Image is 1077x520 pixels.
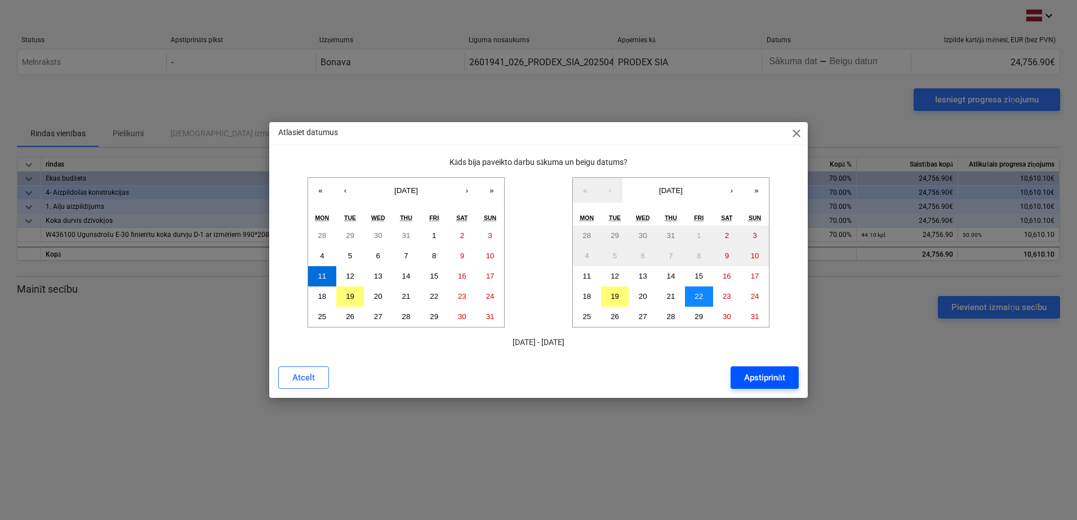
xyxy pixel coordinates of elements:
abbr: August 17, 2025 [486,272,495,280]
abbr: July 30, 2025 [374,231,382,240]
abbr: August 22, 2025 [430,292,438,301]
button: August 16, 2025 [713,266,741,286]
button: August 6, 2025 [364,246,392,266]
span: [DATE] [394,186,418,195]
abbr: July 29, 2025 [346,231,354,240]
abbr: Thursday [665,214,677,221]
abbr: August 28, 2025 [667,312,675,321]
abbr: August 25, 2025 [582,312,591,321]
abbr: July 31, 2025 [402,231,411,240]
button: August 26, 2025 [336,307,364,327]
abbr: August 15, 2025 [695,272,703,280]
button: ‹ [333,178,358,203]
abbr: August 1, 2025 [432,231,436,240]
button: July 29, 2025 [336,226,364,246]
button: August 8, 2025 [685,246,713,266]
button: August 6, 2025 [629,246,657,266]
abbr: August 7, 2025 [669,252,673,260]
button: August 7, 2025 [657,246,685,266]
button: August 25, 2025 [573,307,601,327]
button: Apstiprināt [731,366,799,389]
button: August 9, 2025 [448,246,477,266]
abbr: August 27, 2025 [639,312,647,321]
button: August 26, 2025 [601,307,629,327]
abbr: August 13, 2025 [374,272,382,280]
abbr: July 29, 2025 [611,231,619,240]
abbr: Saturday [456,214,468,221]
button: August 18, 2025 [573,286,601,307]
button: August 29, 2025 [420,307,448,327]
button: August 31, 2025 [741,307,769,327]
button: August 30, 2025 [713,307,741,327]
button: August 21, 2025 [657,286,685,307]
button: July 31, 2025 [657,226,685,246]
button: August 20, 2025 [629,286,657,307]
abbr: August 6, 2025 [641,252,645,260]
abbr: August 18, 2025 [318,292,326,301]
button: August 18, 2025 [308,286,336,307]
button: [DATE] [358,178,455,203]
button: August 23, 2025 [448,286,477,307]
button: August 31, 2025 [476,307,504,327]
abbr: August 4, 2025 [320,252,324,260]
button: August 1, 2025 [685,226,713,246]
abbr: August 28, 2025 [402,312,411,321]
button: August 23, 2025 [713,286,741,307]
button: [DATE] [622,178,719,203]
abbr: August 22, 2025 [695,292,703,301]
button: August 7, 2025 [392,246,420,266]
abbr: July 28, 2025 [318,231,326,240]
abbr: August 31, 2025 [486,312,495,321]
button: August 8, 2025 [420,246,448,266]
abbr: August 19, 2025 [611,292,619,301]
abbr: August 21, 2025 [667,292,675,301]
abbr: August 11, 2025 [582,272,591,280]
button: August 5, 2025 [336,246,364,266]
abbr: August 4, 2025 [585,252,589,260]
button: August 11, 2025 [308,266,336,286]
abbr: July 30, 2025 [639,231,647,240]
abbr: August 9, 2025 [725,252,729,260]
button: Atcelt [278,366,329,389]
button: August 9, 2025 [713,246,741,266]
abbr: July 31, 2025 [667,231,675,240]
button: August 10, 2025 [741,246,769,266]
abbr: August 5, 2025 [348,252,352,260]
abbr: August 30, 2025 [458,312,466,321]
abbr: August 12, 2025 [346,272,354,280]
button: August 3, 2025 [741,226,769,246]
abbr: August 3, 2025 [488,231,492,240]
abbr: Thursday [400,214,412,221]
abbr: August 26, 2025 [611,312,619,321]
button: July 29, 2025 [601,226,629,246]
button: August 21, 2025 [392,286,420,307]
button: August 19, 2025 [336,286,364,307]
abbr: August 5, 2025 [613,252,617,260]
button: August 22, 2025 [685,286,713,307]
button: › [719,178,744,203]
abbr: Wednesday [371,214,385,221]
abbr: Sunday [484,214,496,221]
abbr: August 27, 2025 [374,312,382,321]
abbr: August 16, 2025 [723,272,731,280]
button: August 27, 2025 [629,307,657,327]
button: August 24, 2025 [741,286,769,307]
abbr: August 31, 2025 [751,312,759,321]
p: [DATE] - [DATE] [278,337,799,348]
abbr: Wednesday [636,214,650,221]
button: July 31, 2025 [392,226,420,246]
abbr: August 14, 2025 [402,272,411,280]
abbr: August 1, 2025 [697,231,701,240]
abbr: August 8, 2025 [697,252,701,260]
button: ‹ [598,178,622,203]
abbr: August 16, 2025 [458,272,466,280]
abbr: Friday [694,214,704,221]
button: August 29, 2025 [685,307,713,327]
abbr: August 17, 2025 [751,272,759,280]
span: close [790,127,803,140]
abbr: July 28, 2025 [582,231,591,240]
abbr: August 20, 2025 [639,292,647,301]
abbr: August 23, 2025 [458,292,466,301]
p: Atlasiet datumus [278,127,338,138]
abbr: August 12, 2025 [611,272,619,280]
